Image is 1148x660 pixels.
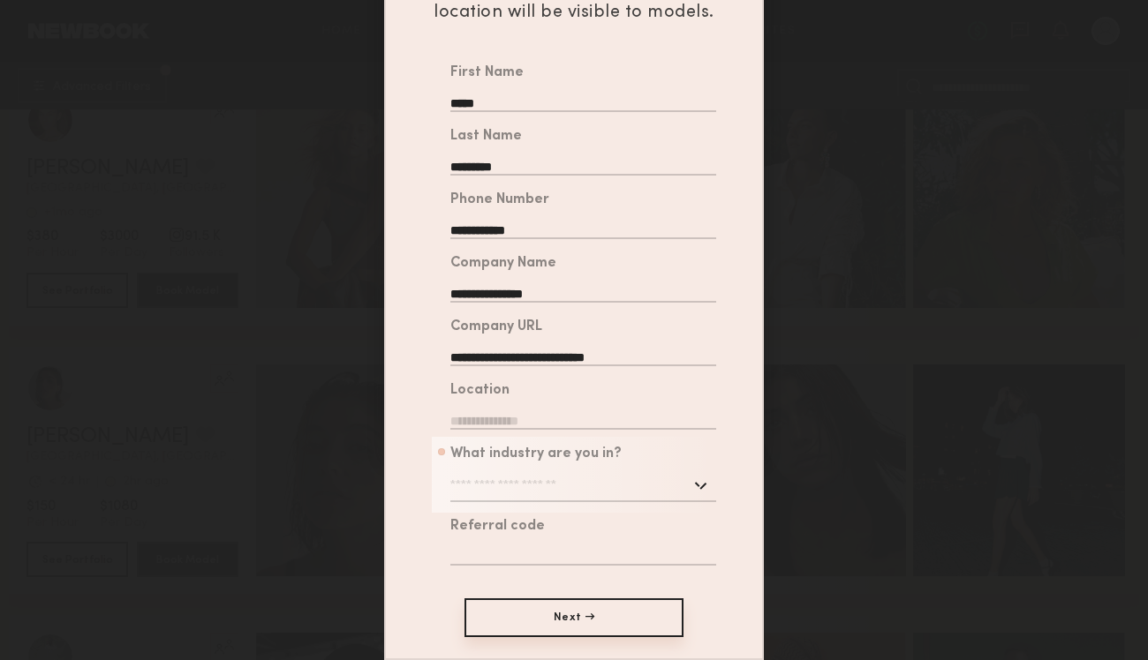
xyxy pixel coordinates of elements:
div: Company URL [450,320,542,334]
div: Company Name [450,257,556,271]
div: What industry are you in? [450,447,622,461]
button: Next → [464,598,684,637]
div: First Name [450,66,524,80]
div: Location [450,384,510,398]
div: Referral code [450,520,545,534]
div: Last Name [450,130,522,144]
div: Phone Number [450,193,549,207]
